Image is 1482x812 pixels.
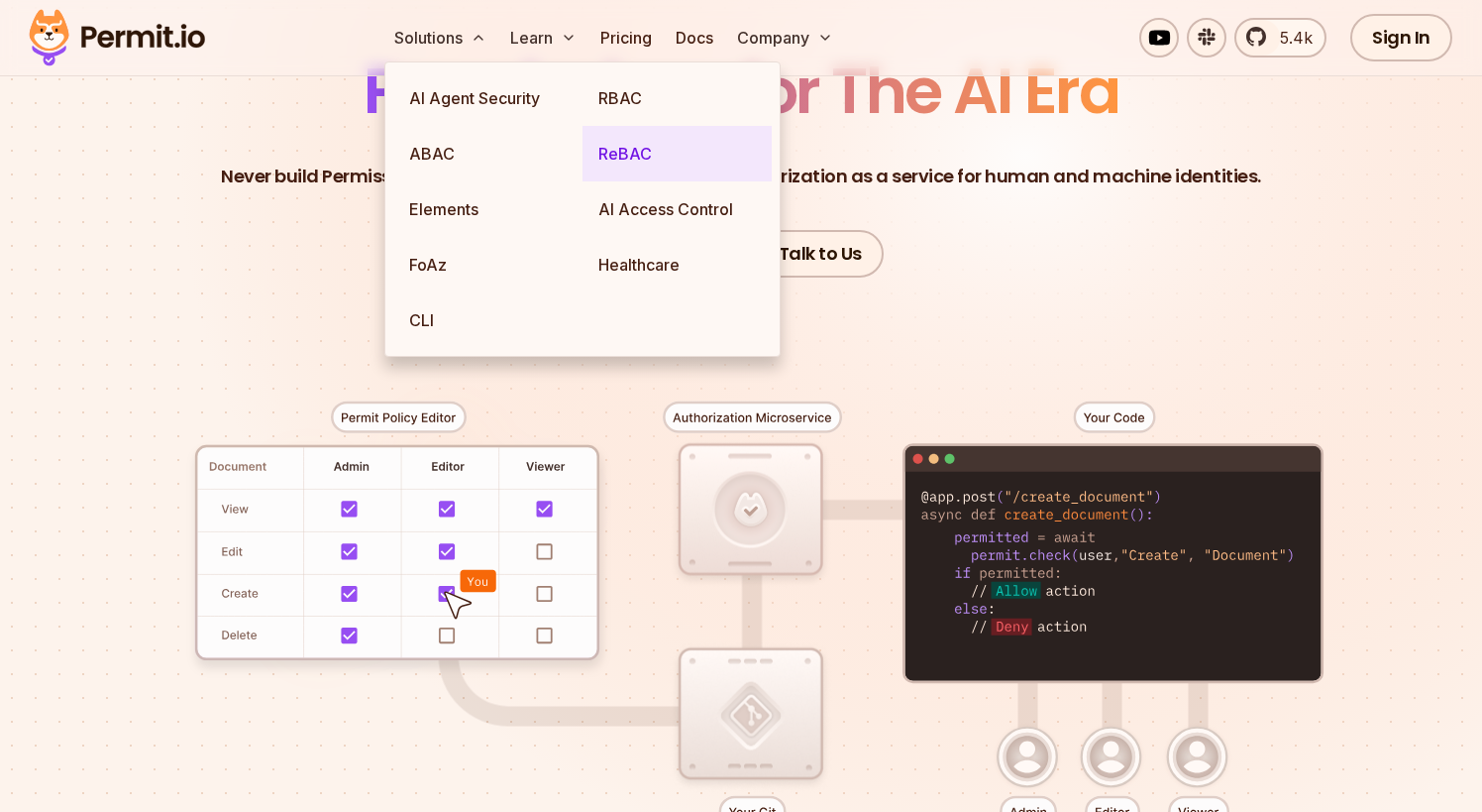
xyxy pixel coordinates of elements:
[582,126,772,181] a: ReBAC
[393,126,582,181] a: ABAC
[757,230,884,278] a: Talk to Us
[1350,14,1452,61] a: Sign In
[221,163,1261,190] p: Never build Permissions again. Zero-latency fine-grained authorization as a service for human and...
[582,181,772,237] a: AI Access Control
[393,237,582,292] a: FoAz
[668,18,721,58] a: Docs
[1234,18,1326,58] a: 5.4k
[582,70,772,126] a: RBAC
[393,292,582,348] a: CLI
[393,70,582,126] a: AI Agent Security
[20,4,214,71] img: Permit logo
[502,18,584,58] button: Learn
[386,18,494,58] button: Solutions
[582,237,772,292] a: Healthcare
[592,18,660,58] a: Pricing
[364,47,1118,135] span: Permissions for The AI Era
[393,181,582,237] a: Elements
[1268,26,1313,50] span: 5.4k
[729,18,841,58] button: Company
